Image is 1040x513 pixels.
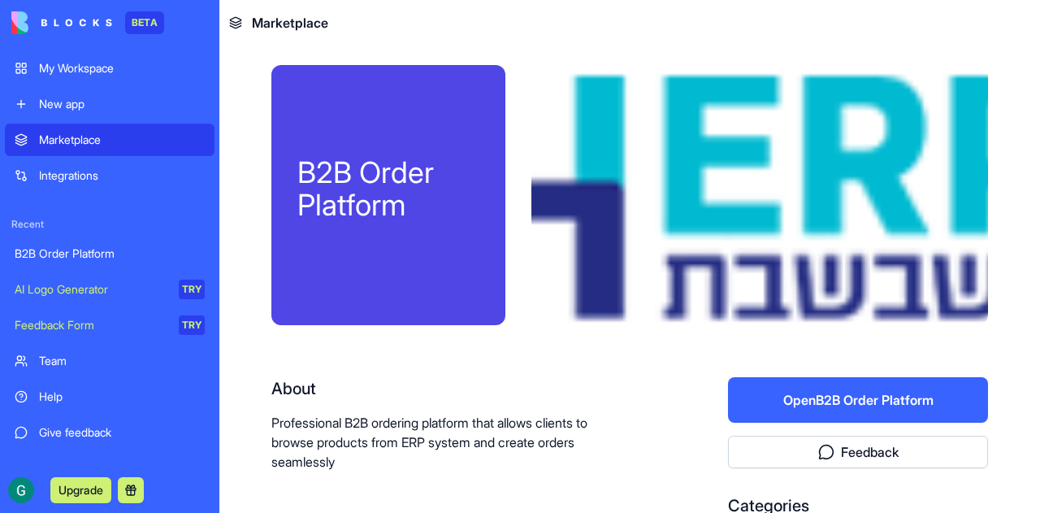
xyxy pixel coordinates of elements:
[728,436,988,468] button: Feedback
[297,156,479,221] div: B2B Order Platform
[15,317,167,333] div: Feedback Form
[179,280,205,299] div: TRY
[15,246,205,262] div: B2B Order Platform
[5,380,214,413] a: Help
[39,424,205,441] div: Give feedback
[5,273,214,306] a: AI Logo GeneratorTRY
[39,132,205,148] div: Marketplace
[5,124,214,156] a: Marketplace
[5,218,214,231] span: Recent
[728,377,988,423] button: OpenB2B Order Platform
[5,309,214,341] a: Feedback FormTRY
[125,11,164,34] div: BETA
[39,167,205,184] div: Integrations
[179,315,205,335] div: TRY
[39,460,205,476] div: Get Started
[39,60,205,76] div: My Workspace
[15,281,167,298] div: AI Logo Generator
[39,353,205,369] div: Team
[5,345,214,377] a: Team
[50,481,111,498] a: Upgrade
[5,416,214,449] a: Give feedback
[5,237,214,270] a: B2B Order Platform
[11,11,164,34] a: BETA
[11,11,112,34] img: logo
[39,389,205,405] div: Help
[50,477,111,503] button: Upgrade
[271,377,624,400] div: About
[252,13,328,33] span: Marketplace
[5,159,214,192] a: Integrations
[5,452,214,485] a: Get Started
[271,413,624,472] p: Professional B2B ordering platform that allows clients to browse products from ERP system and cre...
[5,52,214,85] a: My Workspace
[5,88,214,120] a: New app
[8,477,34,503] img: ACg8ocJ9KwVV3x5a9XIP9IwbY5uMndypQLaBNiQi05g5NyTJ4uccxg=s96-c
[39,96,205,112] div: New app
